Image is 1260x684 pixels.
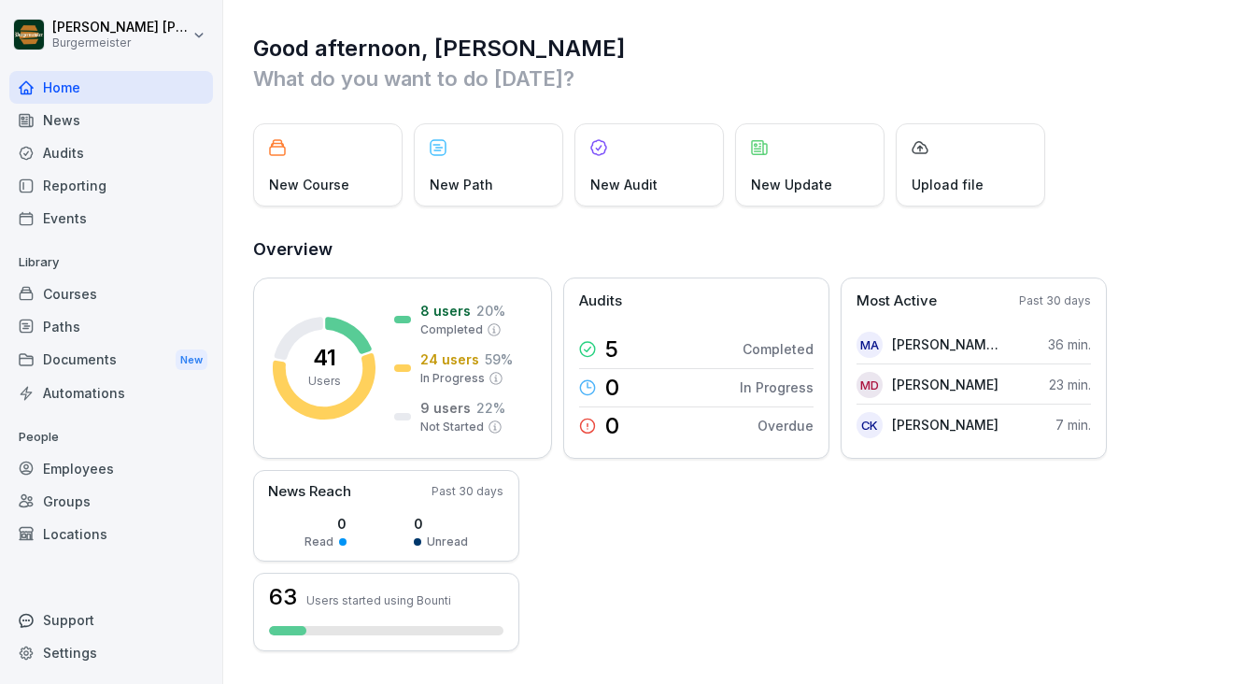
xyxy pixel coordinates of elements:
p: New Update [751,175,832,194]
p: In Progress [420,370,485,387]
p: Users started using Bounti [306,593,451,607]
p: 23 min. [1049,375,1091,394]
div: MD [857,372,883,398]
div: CK [857,412,883,438]
p: 36 min. [1048,335,1091,354]
p: News Reach [268,481,351,503]
a: DocumentsNew [9,343,213,378]
p: Past 30 days [432,483,503,500]
p: 41 [313,347,336,369]
h3: 63 [269,586,297,608]
p: 24 users [420,349,479,369]
p: [PERSON_NAME] [892,415,998,435]
p: Audits [579,291,622,312]
a: Audits [9,136,213,169]
p: Completed [743,339,814,359]
p: New Course [269,175,349,194]
p: 0 [414,514,468,534]
p: [PERSON_NAME] [PERSON_NAME] [892,335,999,354]
a: News [9,104,213,136]
p: People [9,422,213,452]
div: Documents [9,343,213,378]
a: Automations [9,377,213,409]
div: MA [857,332,883,358]
p: Read [304,534,333,550]
p: What do you want to do [DATE]? [253,64,1232,93]
p: 20 % [476,301,505,321]
p: 5 [605,338,618,361]
p: 0 [605,415,619,437]
p: 8 users [420,301,471,321]
p: Users [308,373,341,390]
p: Completed [420,321,483,338]
a: Home [9,71,213,104]
p: Not Started [420,419,484,435]
p: Unread [427,534,468,550]
a: Settings [9,636,213,669]
p: New Audit [590,175,658,194]
a: Paths [9,310,213,343]
p: 0 [304,514,347,534]
p: Most Active [857,291,937,312]
p: 59 % [485,349,513,369]
a: Reporting [9,169,213,202]
div: New [176,349,207,371]
p: 0 [605,377,619,399]
p: Past 30 days [1019,292,1091,309]
p: New Path [430,175,493,194]
p: [PERSON_NAME] [892,375,998,394]
a: Employees [9,452,213,485]
p: Upload file [912,175,984,194]
p: 22 % [476,398,505,418]
div: Support [9,604,213,636]
p: 9 users [420,398,471,418]
p: Overdue [757,416,814,435]
p: 7 min. [1055,415,1091,435]
a: Groups [9,485,213,518]
p: [PERSON_NAME] [PERSON_NAME] [52,20,189,36]
p: Library [9,248,213,278]
p: In Progress [740,378,814,397]
a: Courses [9,278,213,310]
a: Events [9,202,213,235]
p: Burgermeister [52,36,189,50]
h1: Good afternoon, [PERSON_NAME] [253,34,1232,64]
a: Locations [9,518,213,550]
h2: Overview [253,236,1232,263]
